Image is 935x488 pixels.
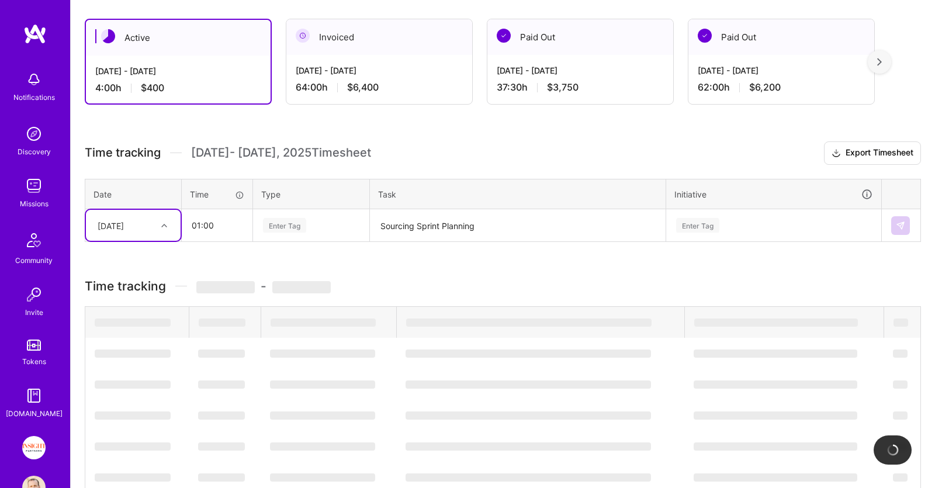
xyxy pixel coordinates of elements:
[286,19,472,55] div: Invoiced
[749,81,781,94] span: $6,200
[101,29,115,43] img: Active
[272,281,331,293] span: ‌
[547,81,579,94] span: $3,750
[406,411,651,420] span: ‌
[296,29,310,43] img: Invoiced
[270,380,375,389] span: ‌
[22,68,46,91] img: bell
[896,221,905,230] img: Submit
[95,65,261,77] div: [DATE] - [DATE]
[95,442,171,451] span: ‌
[95,473,171,482] span: ‌
[95,380,171,389] span: ‌
[893,349,908,358] span: ‌
[198,380,245,389] span: ‌
[694,319,858,327] span: ‌
[406,380,651,389] span: ‌
[406,442,651,451] span: ‌
[347,81,379,94] span: $6,400
[198,473,245,482] span: ‌
[22,355,46,368] div: Tokens
[98,219,124,231] div: [DATE]
[270,349,375,358] span: ‌
[270,473,375,482] span: ‌
[199,319,245,327] span: ‌
[23,23,47,44] img: logo
[694,349,857,358] span: ‌
[22,174,46,198] img: teamwork
[19,436,49,459] a: Insight Partners: Data & AI - Sourcing
[27,340,41,351] img: tokens
[190,188,244,200] div: Time
[270,411,375,420] span: ‌
[296,81,463,94] div: 64:00 h
[25,306,43,319] div: Invite
[885,442,900,458] img: loading
[824,141,921,165] button: Export Timesheet
[20,198,49,210] div: Missions
[95,411,171,420] span: ‌
[161,223,167,229] i: icon Chevron
[86,20,271,56] div: Active
[198,411,245,420] span: ‌
[694,442,857,451] span: ‌
[22,436,46,459] img: Insight Partners: Data & AI - Sourcing
[22,384,46,407] img: guide book
[893,380,908,389] span: ‌
[406,319,652,327] span: ‌
[487,19,673,55] div: Paid Out
[196,281,255,293] span: ‌
[6,407,63,420] div: [DOMAIN_NAME]
[270,442,375,451] span: ‌
[22,283,46,306] img: Invite
[18,146,51,158] div: Discovery
[698,81,865,94] div: 62:00 h
[20,226,48,254] img: Community
[497,81,664,94] div: 37:30 h
[694,473,857,482] span: ‌
[497,29,511,43] img: Paid Out
[85,179,182,209] th: Date
[832,147,841,160] i: icon Download
[497,64,664,77] div: [DATE] - [DATE]
[676,216,719,234] div: Enter Tag
[406,349,651,358] span: ‌
[694,411,857,420] span: ‌
[893,411,908,420] span: ‌
[95,349,171,358] span: ‌
[688,19,874,55] div: Paid Out
[198,442,245,451] span: ‌
[198,349,245,358] span: ‌
[13,91,55,103] div: Notifications
[15,254,53,267] div: Community
[22,122,46,146] img: discovery
[141,82,164,94] span: $400
[196,279,331,293] span: -
[95,319,171,327] span: ‌
[95,82,261,94] div: 4:00 h
[894,319,908,327] span: ‌
[271,319,376,327] span: ‌
[191,146,371,160] span: [DATE] - [DATE] , 2025 Timesheet
[296,64,463,77] div: [DATE] - [DATE]
[370,179,666,209] th: Task
[85,146,161,160] span: Time tracking
[694,380,857,389] span: ‌
[253,179,370,209] th: Type
[674,188,873,201] div: Initiative
[406,473,651,482] span: ‌
[893,473,908,482] span: ‌
[85,279,921,293] h3: Time tracking
[182,210,252,241] input: HH:MM
[698,29,712,43] img: Paid Out
[698,64,865,77] div: [DATE] - [DATE]
[263,216,306,234] div: Enter Tag
[877,58,882,66] img: right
